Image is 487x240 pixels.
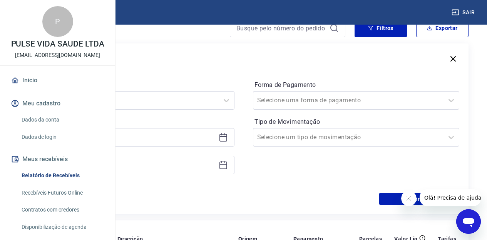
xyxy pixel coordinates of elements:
[401,191,417,206] iframe: Fechar mensagem
[254,117,458,127] label: Tipo de Movimentação
[416,19,469,37] button: Exportar
[34,132,216,143] input: Data inicial
[42,6,73,37] div: P
[254,80,458,90] label: Forma de Pagamento
[11,40,104,48] p: PULSE VIDA SAUDE LTDA
[420,189,481,206] iframe: Mensagem da empresa
[29,80,233,90] label: Período
[18,168,106,183] a: Relatório de Recebíveis
[18,219,106,235] a: Disponibilização de agenda
[18,185,106,201] a: Recebíveis Futuros Online
[379,193,459,205] button: Aplicar filtros
[236,22,326,34] input: Busque pelo número do pedido
[450,5,478,20] button: Sair
[456,209,481,234] iframe: Botão para abrir a janela de mensagens
[355,19,407,37] button: Filtros
[28,116,234,125] p: Período personalizado
[18,202,106,218] a: Contratos com credores
[18,129,106,145] a: Dados de login
[9,95,106,112] button: Meu cadastro
[5,5,65,12] span: Olá! Precisa de ajuda?
[9,151,106,168] button: Meus recebíveis
[9,72,106,89] a: Início
[34,159,216,171] input: Data final
[15,51,100,59] p: [EMAIL_ADDRESS][DOMAIN_NAME]
[18,112,106,128] a: Dados da conta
